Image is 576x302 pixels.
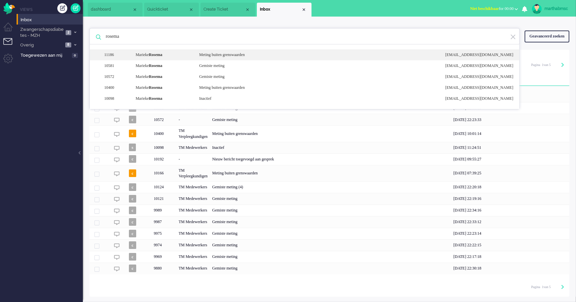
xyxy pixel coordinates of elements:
[65,42,71,47] span: 8
[440,74,517,80] div: [EMAIL_ADDRESS][DOMAIN_NAME]
[89,153,569,165] div: 10192
[210,165,451,181] div: Meting buiten grenswaarden
[451,125,569,142] div: [DATE] 10:01:14
[451,228,569,239] div: [DATE] 22:23:14
[545,5,569,12] div: marthabmsc
[3,23,18,37] li: Dashboard menu
[151,205,176,216] div: 9989
[176,216,210,228] div: TM Medewerkers
[210,216,451,228] div: Gemiste meting
[3,3,15,14] img: flow_omnibird.svg
[176,153,210,165] div: -
[144,3,199,17] li: Quickticket
[72,53,78,58] span: 0
[19,51,83,59] a: Toegewezen aan mij 0
[151,165,176,181] div: 10166
[114,185,120,191] img: ic_chat_grey.svg
[19,42,63,48] span: Overig
[129,116,136,123] span: c
[89,263,569,274] div: 9880
[466,4,522,14] button: Niet beschikbaarfor 00:00
[114,146,120,151] img: ic_chat_grey.svg
[71,3,81,13] a: Quick Ticket
[3,38,18,53] li: Tickets menu
[194,85,440,91] div: Meting buiten grenswaarden
[470,6,514,11] span: for 00:00
[451,251,569,263] div: [DATE] 22:17:18
[561,62,564,69] div: Next
[176,263,210,274] div: TM Medewerkers
[151,251,176,263] div: 9969
[129,230,136,237] span: c
[151,153,176,165] div: 10192
[440,96,517,101] div: [EMAIL_ADDRESS][DOMAIN_NAME]
[20,7,83,12] li: Views
[101,52,131,58] div: 11186
[89,193,569,205] div: 10121
[21,17,83,23] span: Inbox
[151,216,176,228] div: 9987
[176,228,210,239] div: TM Medewerkers
[129,183,136,191] span: c
[194,74,440,80] div: Gemiste meting
[189,7,194,12] div: Close tab
[114,243,120,249] img: ic_chat_grey.svg
[89,205,569,216] div: 9989
[129,218,136,226] span: c
[210,114,451,125] div: Gemiste meting
[89,114,569,125] div: 10572
[129,144,136,151] span: s
[114,157,120,163] img: ic_chat_grey.svg
[114,255,120,260] img: ic_chat_grey.svg
[470,6,499,11] span: Niet beschikbaar
[129,195,136,203] span: c
[149,85,162,90] b: Rosema
[114,220,120,225] img: ic_chat_grey.svg
[440,52,517,58] div: [EMAIL_ADDRESS][DOMAIN_NAME]
[510,34,516,40] img: ic-exit.svg
[88,3,143,17] li: Dashboard
[176,205,210,216] div: TM Medewerkers
[451,239,569,251] div: [DATE] 22:22:15
[176,181,210,193] div: TM Medewerkers
[451,114,569,125] div: [DATE] 22:23:33
[114,132,120,137] img: ic_chat_grey.svg
[151,263,176,274] div: 9880
[131,85,194,91] div: Marieke
[131,96,194,101] div: Marieke
[451,181,569,193] div: [DATE] 22:20:18
[210,153,451,165] div: Nieuw bericht toegevoegd aan gesprek
[132,7,138,12] div: Close tab
[57,3,67,13] div: Creëer ticket
[210,205,451,216] div: Gemiste meting
[129,169,136,177] span: c
[201,3,255,17] li: createTicket.1758096233279
[149,63,162,68] b: Rosema
[531,60,564,70] div: Pagination
[19,16,83,23] a: Inbox
[466,2,522,17] li: Niet beschikbaarfor 00:00
[91,7,132,12] span: dashboard
[531,282,564,292] div: Pagination
[89,142,569,153] div: 10098
[89,165,569,181] div: 10166
[440,85,517,91] div: [EMAIL_ADDRESS][DOMAIN_NAME]
[210,193,451,205] div: Gemiste meting
[210,125,451,142] div: Meting buiten grenswaarden
[440,63,517,69] div: [EMAIL_ADDRESS][DOMAIN_NAME]
[21,52,70,59] span: Toegewezen aan mij
[301,7,307,12] div: Close tab
[210,181,451,193] div: Gemiste meting (4)
[101,85,131,91] div: 10400
[210,239,451,251] div: Gemiste meting
[194,52,440,58] div: Meting buiten grenswaarden
[89,251,569,263] div: 9969
[176,142,210,153] div: TM Medewerkers
[89,125,569,142] div: 10400
[129,253,136,261] span: c
[101,29,510,44] input: Zoek: ticket ID, patiëntnaam, klant ID, inhoud, titel, adres
[131,74,194,80] div: Marieke
[210,228,451,239] div: Gemiste meting
[451,216,569,228] div: [DATE] 22:33:12
[151,228,176,239] div: 9975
